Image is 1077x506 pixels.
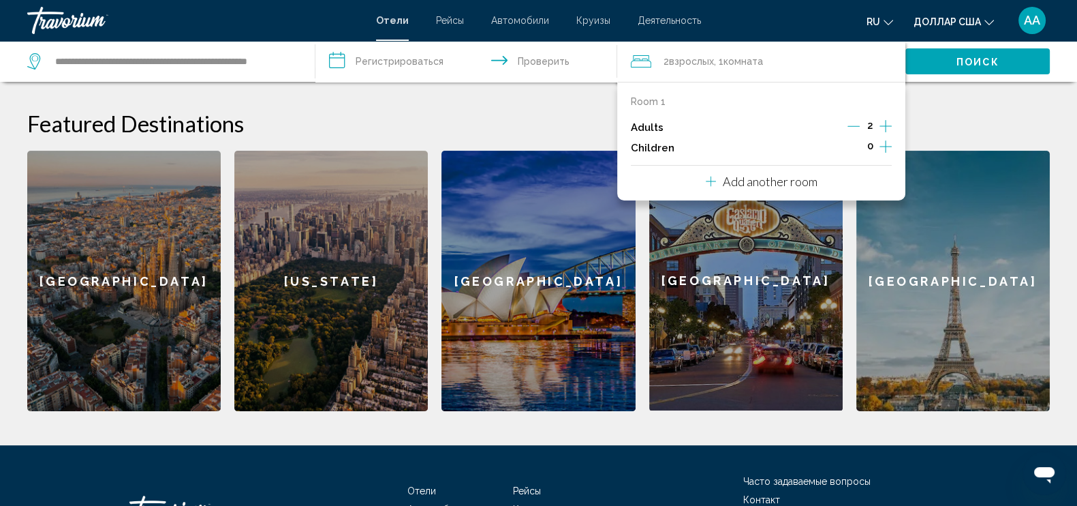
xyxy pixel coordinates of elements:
a: Отели [407,486,436,496]
font: , 1 [714,56,723,67]
h2: Featured Destinations [27,110,1050,137]
a: Часто задаваемые вопросы [743,476,871,487]
font: доллар США [914,16,981,27]
font: ru [867,16,880,27]
a: Травориум [27,7,362,34]
div: [GEOGRAPHIC_DATA] [649,151,843,411]
button: Increment children [879,138,892,158]
a: Контакт [743,494,780,505]
font: Поиск [956,57,999,68]
a: Деятельность [638,15,701,26]
a: [GEOGRAPHIC_DATA] [441,151,635,411]
button: Decrement adults [847,119,860,136]
a: [GEOGRAPHIC_DATA] [27,151,221,411]
a: Рейсы [513,486,541,496]
button: Изменить язык [867,12,893,31]
p: Room 1 [631,96,666,107]
button: Меню пользователя [1014,6,1050,35]
font: взрослых [669,56,714,67]
button: Даты заезда и выезда [315,41,617,82]
a: [GEOGRAPHIC_DATA] [649,151,843,411]
button: Поиск [905,48,1050,74]
button: Изменить валюту [914,12,994,31]
button: Decrement children [847,140,860,156]
font: 2 [664,56,669,67]
span: 0 [867,140,873,151]
font: АА [1024,13,1040,27]
a: [GEOGRAPHIC_DATA] [856,151,1050,411]
p: Add another room [723,174,817,189]
a: [US_STATE] [234,151,428,411]
a: Отели [376,15,409,26]
button: Add another room [706,166,817,194]
a: Круизы [576,15,610,26]
button: Increment adults [879,117,892,138]
button: Путешественники: 2 взрослых, 0 детей [617,41,905,82]
iframe: Кнопка запуска окна обмена сообщениями [1023,451,1066,495]
span: 2 [867,120,873,131]
p: Adults [631,122,664,134]
a: Рейсы [436,15,464,26]
p: Children [631,143,674,154]
a: Автомобили [491,15,549,26]
font: комната [723,56,763,67]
